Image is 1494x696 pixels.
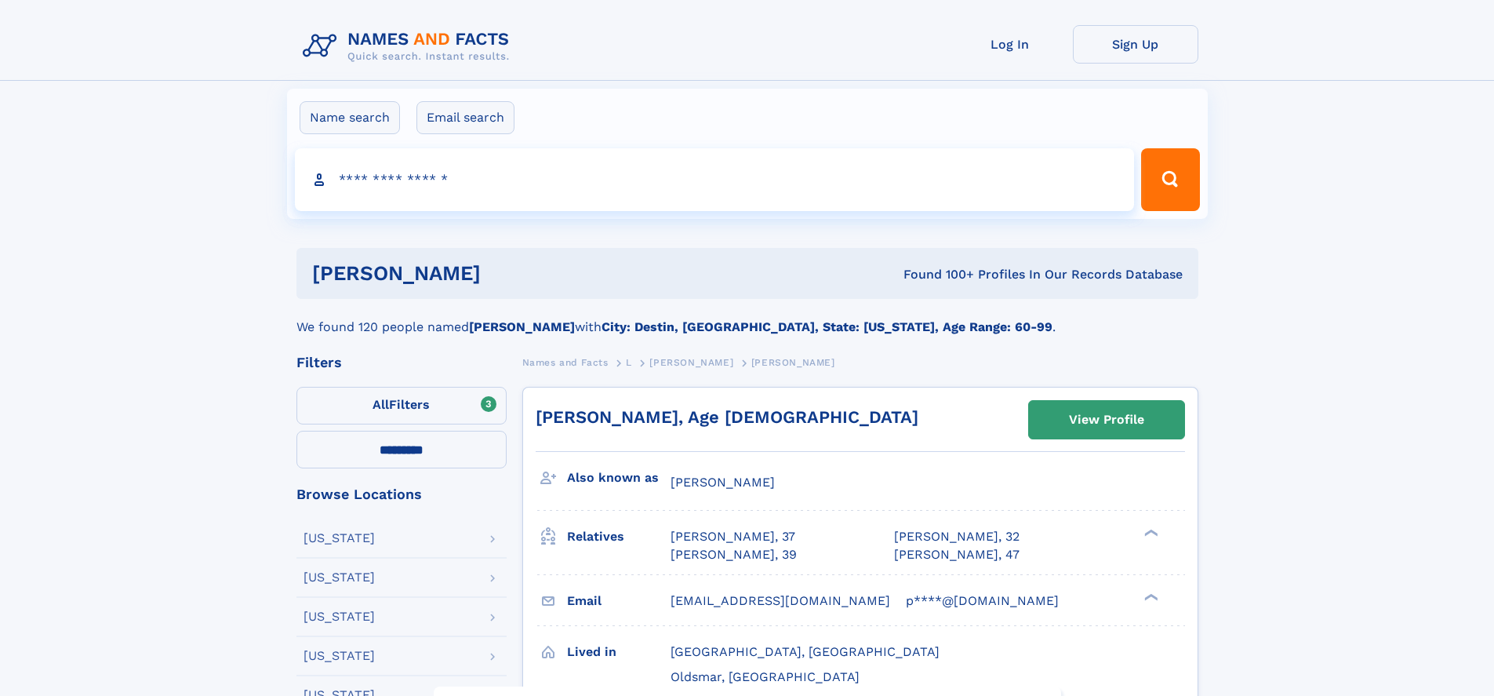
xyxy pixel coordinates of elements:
a: [PERSON_NAME], Age [DEMOGRAPHIC_DATA] [536,407,918,427]
a: [PERSON_NAME], 32 [894,528,1020,545]
div: [US_STATE] [304,610,375,623]
span: All [373,397,389,412]
span: [GEOGRAPHIC_DATA], [GEOGRAPHIC_DATA] [671,644,940,659]
h3: Also known as [567,465,671,491]
a: View Profile [1029,401,1184,439]
button: Search Button [1141,148,1199,211]
h1: [PERSON_NAME] [312,264,692,283]
span: [PERSON_NAME] [649,357,733,368]
b: [PERSON_NAME] [469,319,575,334]
div: Found 100+ Profiles In Our Records Database [692,266,1183,283]
span: [EMAIL_ADDRESS][DOMAIN_NAME] [671,593,890,608]
span: Oldsmar, [GEOGRAPHIC_DATA] [671,669,860,684]
h3: Relatives [567,523,671,550]
label: Filters [296,387,507,425]
a: [PERSON_NAME], 39 [671,546,797,563]
a: [PERSON_NAME], 37 [671,528,795,545]
div: Browse Locations [296,487,507,501]
span: [PERSON_NAME] [671,475,775,490]
div: [US_STATE] [304,532,375,545]
div: We found 120 people named with . [296,299,1198,337]
a: Log In [947,25,1073,64]
a: Sign Up [1073,25,1198,64]
span: L [626,357,632,368]
h3: Email [567,588,671,614]
span: [PERSON_NAME] [751,357,835,368]
div: [US_STATE] [304,650,375,662]
a: L [626,352,632,372]
a: [PERSON_NAME], 47 [894,546,1020,563]
label: Name search [300,101,400,134]
div: Filters [296,355,507,370]
div: View Profile [1069,402,1144,438]
div: ❯ [1140,528,1159,538]
a: Names and Facts [522,352,609,372]
input: search input [295,148,1135,211]
h3: Lived in [567,639,671,665]
b: City: Destin, [GEOGRAPHIC_DATA], State: [US_STATE], Age Range: 60-99 [602,319,1052,334]
label: Email search [416,101,514,134]
a: [PERSON_NAME] [649,352,733,372]
div: ❯ [1140,592,1159,602]
div: [US_STATE] [304,571,375,584]
img: Logo Names and Facts [296,25,522,67]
